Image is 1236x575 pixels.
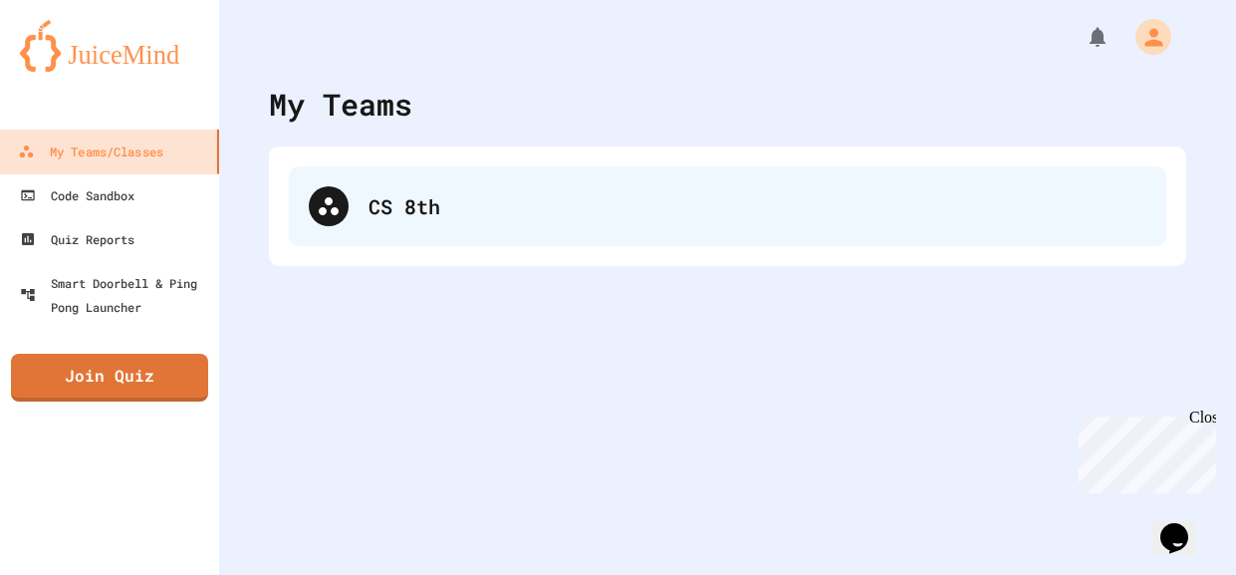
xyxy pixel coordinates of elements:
div: CS 8th [289,166,1166,246]
iframe: chat widget [1152,495,1216,555]
div: Code Sandbox [20,183,134,207]
div: Smart Doorbell & Ping Pong Launcher [20,271,211,319]
div: My Notifications [1049,20,1114,54]
iframe: chat widget [1071,409,1216,493]
div: My Teams [269,82,412,127]
div: CS 8th [369,191,1146,221]
img: logo-orange.svg [20,20,199,72]
div: Chat with us now!Close [8,8,137,127]
a: Join Quiz [11,354,208,402]
div: Quiz Reports [20,227,134,251]
div: My Account [1114,14,1176,60]
div: My Teams/Classes [18,140,163,163]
